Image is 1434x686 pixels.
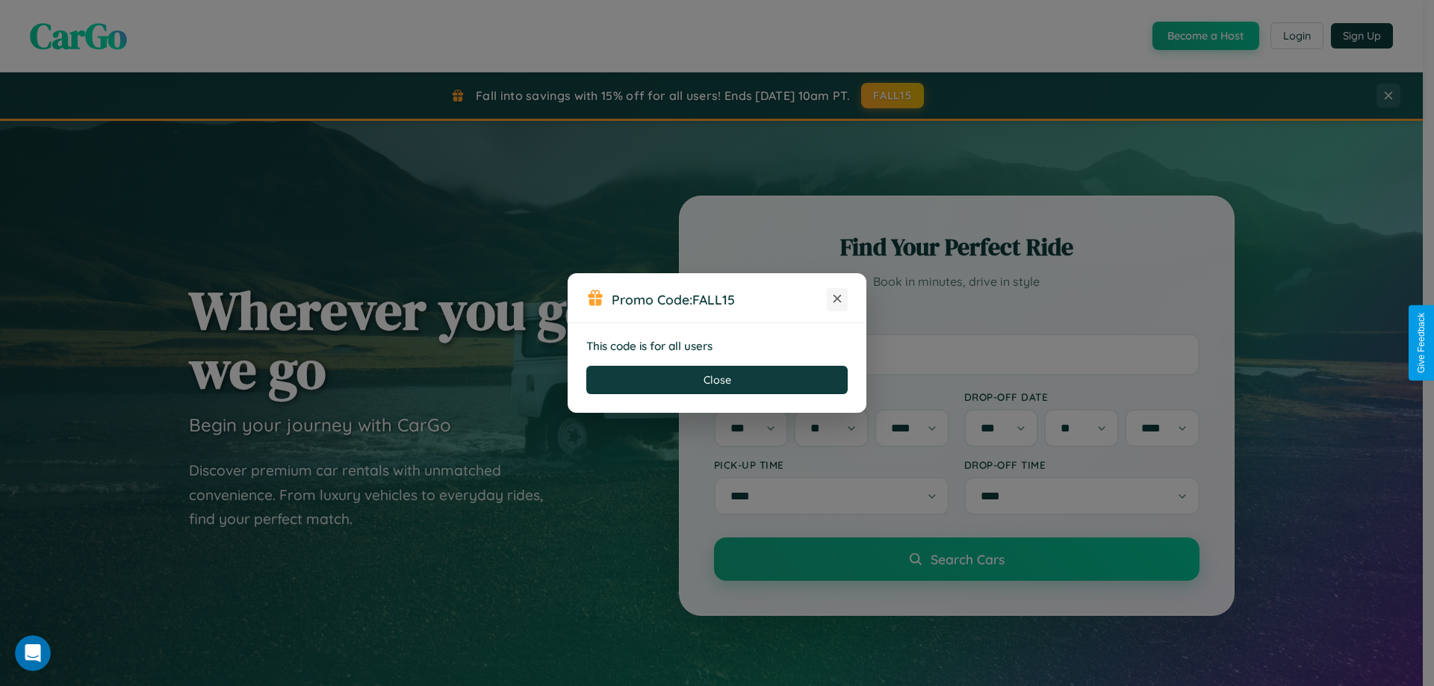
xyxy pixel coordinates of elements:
iframe: Intercom live chat [15,635,51,671]
div: Give Feedback [1416,313,1427,373]
strong: This code is for all users [586,339,713,353]
b: FALL15 [692,291,735,308]
button: Close [586,366,848,394]
h3: Promo Code: [612,291,827,308]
